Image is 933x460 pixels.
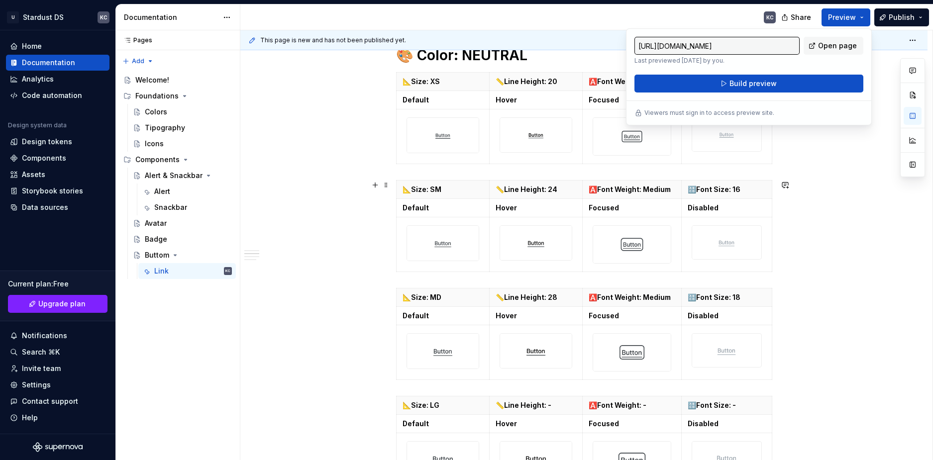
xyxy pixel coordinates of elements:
[593,334,671,371] img: 05cfe335-99ca-47d2-b416-217ec65c9be6.png
[407,118,479,153] img: b24e6615-1e3d-4150-8102-6a395ab87c12.png
[7,11,19,23] div: U
[692,334,761,367] img: fc4ea0f8-05c7-47ef-8389-3a9cba3d8630.png
[496,77,576,87] p: 📏Line Height: 20
[6,393,109,409] button: Contact support
[6,199,109,215] a: Data sources
[500,118,572,152] img: cfb4ea9a-1791-4c8d-8f02-29e9b4ca5364.png
[589,203,619,212] strong: Focused
[804,37,863,55] a: Open page
[407,226,479,261] img: 1150bab2-c96f-4412-9bd3-f267fb2fad89.png
[138,263,236,279] a: LinkKC
[403,95,429,104] strong: Default
[124,12,218,22] div: Documentation
[132,57,144,65] span: Add
[496,184,576,194] p: 📏Line Height: 24
[6,410,109,426] button: Help
[135,91,179,101] div: Foundations
[403,311,429,320] strong: Default
[692,118,761,151] img: a180f142-98f5-4742-89e5-275fc12d365a.png
[403,77,440,86] strong: 📐Size: XS
[692,226,761,259] img: 56f82040-cf05-453c-87e4-ff062b2b961f.png
[138,199,236,215] a: Snackbar
[403,419,429,428] strong: Default
[145,123,185,133] div: Tipography
[589,77,675,87] p: 🅰️Font Weight: Medium
[589,184,675,194] p: 🅰️Font Weight: Medium
[145,107,167,117] div: Colors
[145,234,167,244] div: Badge
[119,36,152,44] div: Pages
[822,8,870,26] button: Preview
[6,183,109,199] a: Storybook stories
[22,413,38,423] div: Help
[129,231,236,247] a: Badge
[496,419,517,428] strong: Hover
[22,202,68,212] div: Data sources
[129,136,236,152] a: Icons
[644,109,774,117] p: Viewers must sign in to access preview site.
[634,75,863,92] button: Build preview
[593,226,671,263] img: db511c34-b56f-41f1-bfa4-1a0e90b8eaaf.png
[6,38,109,54] a: Home
[119,72,236,279] div: Page tree
[154,266,169,276] div: Link
[135,75,169,85] div: Welcome!
[8,295,107,313] a: Upgrade plan
[129,247,236,263] a: Buttom
[403,293,441,301] strong: 📐Size: MD
[22,153,66,163] div: Components
[8,121,67,129] div: Design system data
[500,334,572,368] img: 4cc61acc-7e89-4e8c-afaa-b78ac4479dc2.png
[6,377,109,393] a: Settings
[688,401,736,409] strong: 🔠Font Size: -
[496,203,517,212] strong: Hover
[403,185,441,193] strong: 📐Size: SM
[634,57,800,65] p: Last previewed [DATE] by you.
[407,334,479,368] img: 9fb139bd-0ba6-49ae-a5a0-a0a8ebf88928.png
[500,226,572,260] img: 2739c8c2-3ee7-4dc2-8b03-2640196a9936.png
[119,54,157,68] button: Add
[589,419,619,428] strong: Focused
[6,150,109,166] a: Components
[6,88,109,103] a: Code automation
[589,311,619,320] strong: Focused
[403,203,429,212] strong: Default
[154,186,170,196] div: Alert
[145,218,167,228] div: Avatar
[145,171,203,181] div: Alert & Snackbar
[22,331,67,341] div: Notifications
[589,95,619,104] strong: Focused
[776,8,818,26] button: Share
[6,134,109,150] a: Design tokens
[22,41,42,51] div: Home
[22,186,83,196] div: Storybook stories
[22,137,72,147] div: Design tokens
[828,12,856,22] span: Preview
[22,58,75,68] div: Documentation
[688,185,740,193] strong: 🔠Font Size: 16
[129,104,236,120] a: Colors
[22,396,78,406] div: Contact support
[145,250,169,260] div: Buttom
[496,400,576,410] p: 📏Line Height: -
[818,41,857,51] span: Open page
[23,12,64,22] div: Stardust DS
[496,292,576,302] p: 📏Line Height: 28
[129,168,236,184] a: Alert & Snackbar
[6,361,109,376] a: Invite team
[766,13,774,21] div: KC
[8,279,107,289] div: Current plan : Free
[225,266,230,276] div: KC
[688,419,719,428] strong: Disabled
[33,442,83,452] a: Supernova Logo
[889,12,915,22] span: Publish
[22,74,54,84] div: Analytics
[22,364,61,373] div: Invite team
[589,400,675,410] p: 🅰️Font Weight: -
[145,139,164,149] div: Icons
[22,347,60,357] div: Search ⌘K
[729,79,777,89] span: Build preview
[593,118,671,155] img: 788ff73b-ad12-46f9-b5ec-cd7f96a6705f.png
[119,88,236,104] div: Foundations
[6,71,109,87] a: Analytics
